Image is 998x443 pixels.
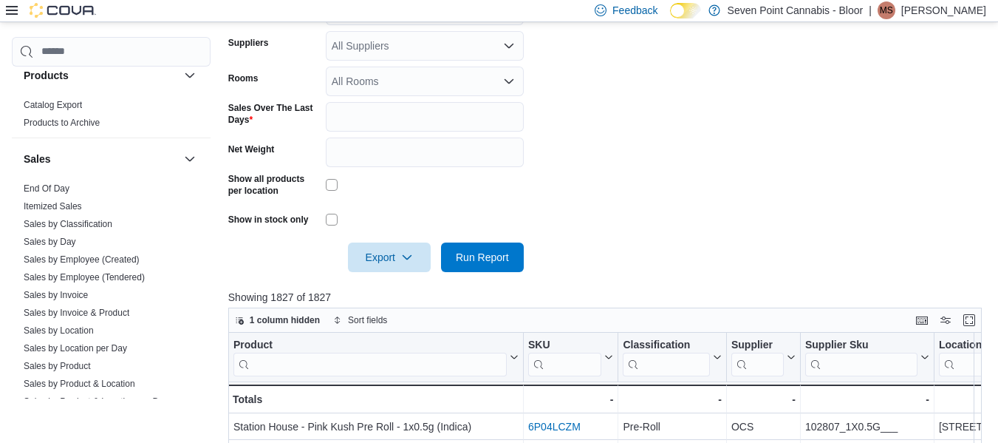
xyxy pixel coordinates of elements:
[528,339,601,353] div: SKU
[348,314,387,326] span: Sort fields
[503,75,515,87] button: Open list of options
[228,72,259,84] label: Rooms
[901,1,986,19] p: [PERSON_NAME]
[441,243,524,272] button: Run Report
[233,339,507,376] div: Product
[670,18,671,19] span: Dark Mode
[228,37,269,49] label: Suppliers
[869,1,872,19] p: |
[24,308,129,318] a: Sales by Invoice & Product
[456,250,509,265] span: Run Report
[528,421,581,433] a: 6P04LCZM
[12,180,211,434] div: Sales
[623,339,710,353] div: Classification
[228,143,274,155] label: Net Weight
[24,325,94,337] span: Sales by Location
[623,390,722,408] div: -
[24,272,145,283] a: Sales by Employee (Tendered)
[24,152,51,166] h3: Sales
[24,236,76,248] span: Sales by Day
[728,1,864,19] p: Seven Point Cannabis - Bloor
[623,339,710,376] div: Classification
[24,100,82,110] a: Catalog Export
[24,343,127,354] a: Sales by Location per Day
[228,173,320,197] label: Show all products per location
[24,325,94,336] a: Sales by Location
[357,243,422,272] span: Export
[24,118,100,128] a: Products to Archive
[24,290,88,300] a: Sales by Invoice
[503,40,515,52] button: Open list of options
[24,289,88,301] span: Sales by Invoice
[805,339,917,353] div: Supplier Sku
[731,339,796,376] button: Supplier
[528,390,613,408] div: -
[612,3,657,18] span: Feedback
[24,117,100,129] span: Products to Archive
[348,243,431,272] button: Export
[24,396,168,407] a: Sales by Product & Location per Day
[731,339,784,353] div: Supplier
[24,342,127,354] span: Sales by Location per Day
[228,214,309,226] label: Show in stock only
[878,1,895,19] div: Melissa Schullerer
[24,183,69,194] a: End Of Day
[623,418,722,436] div: Pre-Roll
[233,339,519,376] button: Product
[24,360,91,372] span: Sales by Product
[24,99,82,111] span: Catalog Export
[528,339,613,376] button: SKU
[937,311,954,329] button: Display options
[24,152,178,166] button: Sales
[12,96,211,138] div: Products
[24,379,135,389] a: Sales by Product & Location
[805,418,929,436] div: 102807_1X0.5G___
[181,67,199,84] button: Products
[233,390,519,408] div: Totals
[880,1,893,19] span: MS
[960,311,978,329] button: Enter fullscreen
[229,311,326,329] button: 1 column hidden
[250,314,320,326] span: 1 column hidden
[731,339,784,376] div: Supplier
[233,339,507,353] div: Product
[24,219,112,229] a: Sales by Classification
[623,339,722,376] button: Classification
[805,339,917,376] div: Supplier Sku
[233,418,519,436] div: Station House - Pink Kush Pre Roll - 1x0.5g (Indica)
[913,311,931,329] button: Keyboard shortcuts
[731,418,796,436] div: OCS
[24,68,178,83] button: Products
[228,290,990,305] p: Showing 1827 of 1827
[24,68,69,83] h3: Products
[805,390,929,408] div: -
[731,390,796,408] div: -
[24,200,82,212] span: Itemized Sales
[24,201,82,212] a: Itemized Sales
[24,218,112,230] span: Sales by Classification
[228,102,320,126] label: Sales Over The Last Days
[528,339,601,376] div: SKU URL
[24,361,91,371] a: Sales by Product
[30,3,96,18] img: Cova
[327,311,393,329] button: Sort fields
[24,396,168,408] span: Sales by Product & Location per Day
[24,254,140,266] span: Sales by Employee (Created)
[805,339,929,376] button: Supplier Sku
[24,254,140,265] a: Sales by Employee (Created)
[24,271,145,283] span: Sales by Employee (Tendered)
[24,237,76,247] a: Sales by Day
[670,3,701,18] input: Dark Mode
[181,150,199,168] button: Sales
